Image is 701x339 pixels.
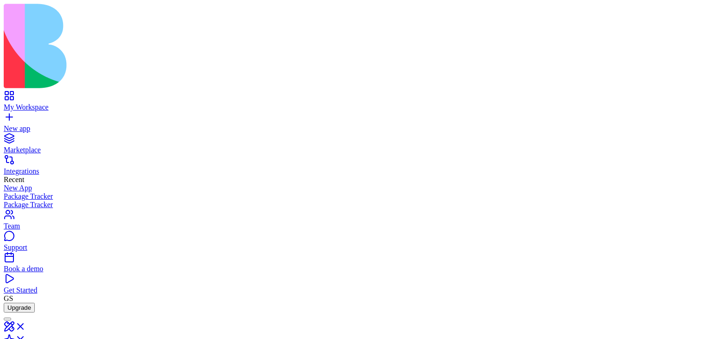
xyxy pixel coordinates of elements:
a: Package Tracker [4,201,697,209]
div: Team [4,222,697,230]
span: GS [4,294,13,302]
a: Integrations [4,159,697,176]
button: Upgrade [4,303,35,313]
a: New App [4,184,697,192]
img: logo [4,4,376,88]
a: Support [4,235,697,252]
a: Package Tracker [4,192,697,201]
a: Get Started [4,278,697,294]
div: My Workspace [4,103,697,111]
a: New app [4,116,697,133]
div: Marketplace [4,146,697,154]
div: Support [4,243,697,252]
div: Book a demo [4,265,697,273]
div: Get Started [4,286,697,294]
a: Upgrade [4,303,35,311]
span: Recent [4,176,24,183]
div: New app [4,124,697,133]
a: My Workspace [4,95,697,111]
a: Marketplace [4,137,697,154]
a: Book a demo [4,256,697,273]
a: Team [4,214,697,230]
div: Integrations [4,167,697,176]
